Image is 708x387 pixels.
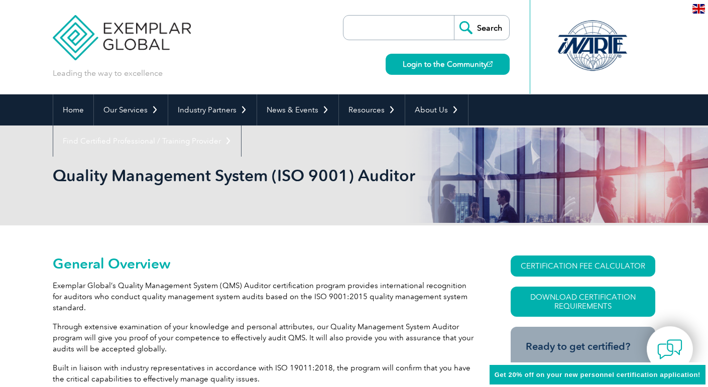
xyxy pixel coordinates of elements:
[53,68,163,79] p: Leading the way to excellence
[692,4,705,14] img: en
[257,94,338,125] a: News & Events
[487,61,493,67] img: open_square.png
[657,337,682,362] img: contact-chat.png
[53,321,475,354] p: Through extensive examination of your knowledge and personal attributes, our Quality Management S...
[511,255,655,277] a: CERTIFICATION FEE CALCULATOR
[168,94,257,125] a: Industry Partners
[53,94,93,125] a: Home
[53,166,438,185] h1: Quality Management System (ISO 9001) Auditor
[526,340,640,353] h3: Ready to get certified?
[386,54,510,75] a: Login to the Community
[53,362,475,384] p: Built in liaison with industry representatives in accordance with ISO 19011:2018, the program wil...
[495,371,700,378] span: Get 20% off on your new personnel certification application!
[339,94,405,125] a: Resources
[405,94,468,125] a: About Us
[53,255,475,272] h2: General Overview
[94,94,168,125] a: Our Services
[454,16,509,40] input: Search
[511,287,655,317] a: Download Certification Requirements
[53,125,241,157] a: Find Certified Professional / Training Provider
[53,280,475,313] p: Exemplar Global’s Quality Management System (QMS) Auditor certification program provides internat...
